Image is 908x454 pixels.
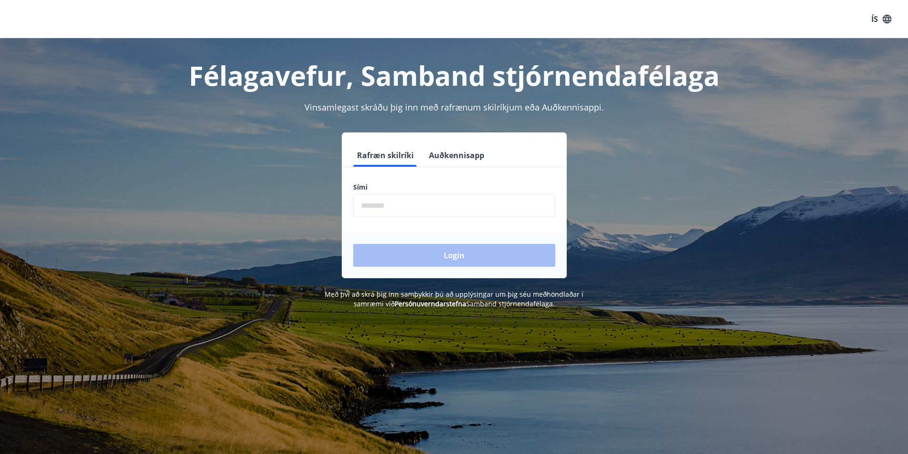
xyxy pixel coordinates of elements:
button: Rafræn skilríki [353,144,418,167]
span: Með því að skrá þig inn samþykkir þú að upplýsingar um þig séu meðhöndlaðar í samræmi við Samband... [325,290,583,308]
button: ÍS [866,10,897,28]
a: Persónuverndarstefna [395,299,466,308]
button: Auðkennisapp [425,144,488,167]
h1: Félagavefur, Samband stjórnendafélaga [122,57,786,93]
label: Sími [353,182,555,192]
span: Vinsamlegast skráðu þig inn með rafrænum skilríkjum eða Auðkennisappi. [305,101,604,113]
